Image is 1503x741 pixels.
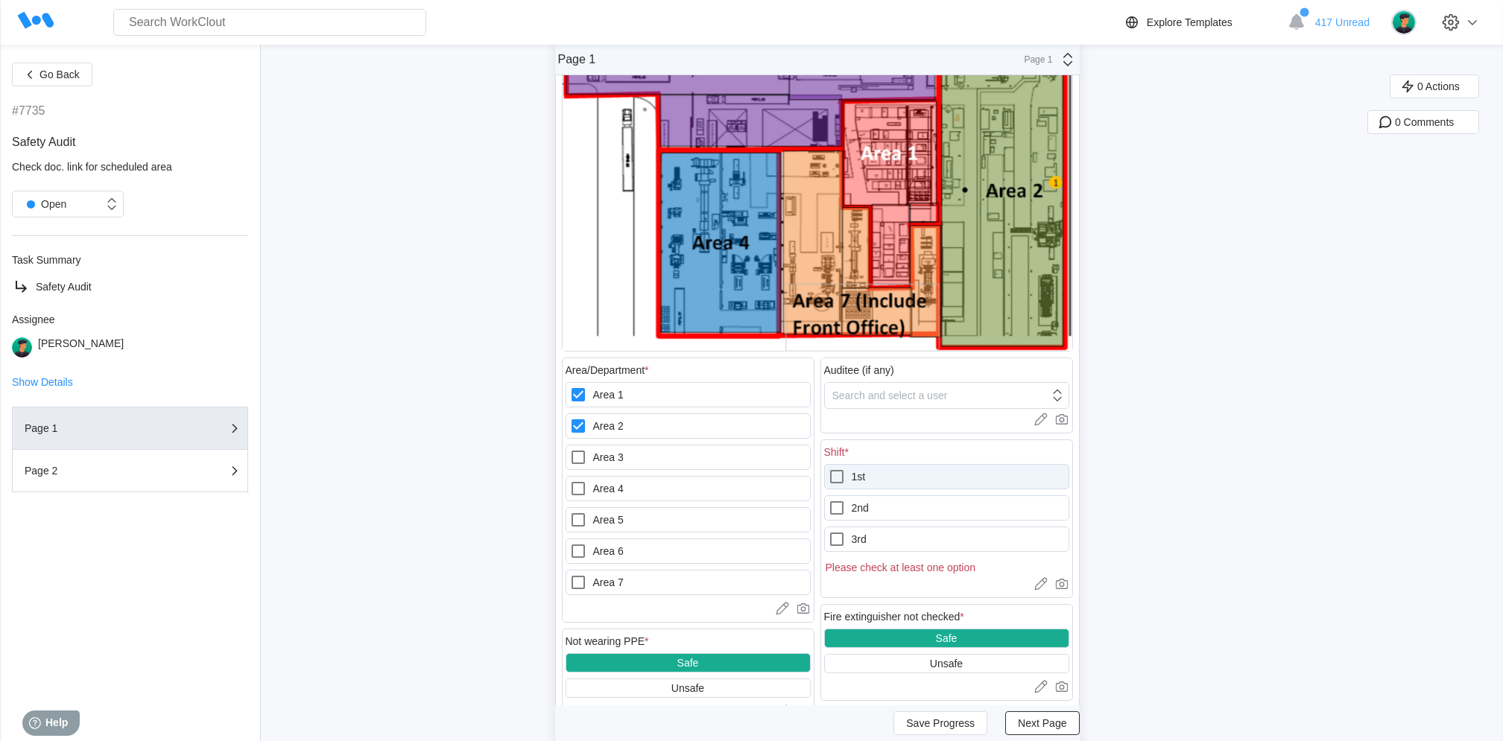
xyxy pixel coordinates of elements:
label: Area 3 [566,445,811,470]
div: Check doc. link for scheduled area [12,161,248,173]
label: 1st [824,464,1069,489]
div: Assignee [12,314,248,325]
button: Save Progress [893,711,987,735]
label: Area 7 [566,570,811,595]
div: Auditee (if any) [824,364,894,376]
span: Save Progress [906,718,975,728]
button: 0 Comments [1367,110,1479,134]
div: Unsafe [930,658,963,670]
a: Safety Audit [12,278,248,296]
span: 0 Actions [1417,81,1460,92]
div: #7735 [12,104,45,118]
div: Page 1 [558,53,596,66]
div: Unsafe [671,682,704,694]
span: Safety Audit [36,281,92,293]
div: Area/Department [566,364,649,376]
div: Search and select a user [832,389,948,401]
button: Show Details [12,377,73,387]
div: Page 1 [1016,54,1053,65]
label: Area 1 [566,382,811,407]
span: Safety Audit [12,136,75,148]
div: Page 1 [25,423,174,433]
button: 0 Actions [1390,74,1479,98]
label: Area 2 [566,413,811,439]
label: Area 6 [566,538,811,564]
button: Page 2 [12,450,248,492]
div: [PERSON_NAME] [38,337,124,357]
div: Open [20,194,66,214]
label: 2nd [824,495,1069,521]
div: Page 2 [25,465,174,476]
img: user.png [1391,10,1417,35]
div: Fire extinguisher not checked [824,611,964,623]
label: Area 4 [566,476,811,501]
div: Not wearing PPE [566,635,649,647]
span: 417 Unread [1315,16,1370,28]
div: Shift [824,446,849,458]
span: Go Back [39,69,80,80]
span: Next Page [1018,718,1066,728]
div: Explore Templates [1147,16,1233,28]
button: Go Back [12,63,92,86]
button: Next Page [1005,711,1079,735]
img: user.png [12,337,32,357]
label: Area 5 [566,507,811,532]
button: Page 1 [12,407,248,450]
div: Safe [936,632,958,644]
span: 0 Comments [1395,117,1454,127]
input: Search WorkClout [113,9,426,36]
div: Task Summary [12,254,248,266]
label: 3rd [824,527,1069,552]
div: Please check at least one option [824,558,1069,573]
a: Explore Templates [1123,13,1280,31]
div: Safe [677,657,699,669]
